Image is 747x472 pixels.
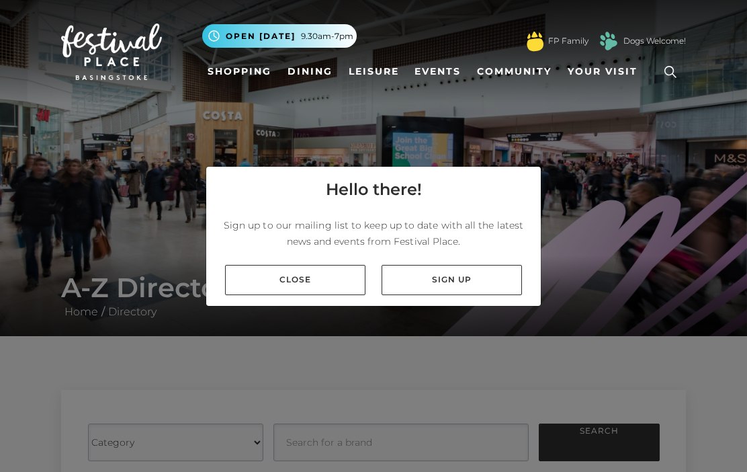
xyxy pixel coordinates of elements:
a: Close [225,265,365,295]
a: Your Visit [562,59,650,84]
p: Sign up to our mailing list to keep up to date with all the latest news and events from Festival ... [217,217,530,249]
img: Festival Place Logo [61,24,162,80]
span: 9.30am-7pm [301,30,353,42]
a: Sign up [382,265,522,295]
a: Leisure [343,59,404,84]
a: Dining [282,59,338,84]
a: Community [472,59,557,84]
h4: Hello there! [326,178,422,202]
span: Your Visit [568,65,638,79]
a: Shopping [202,59,277,84]
span: Open [DATE] [226,30,296,42]
a: FP Family [548,35,588,47]
button: Open [DATE] 9.30am-7pm [202,24,357,48]
a: Events [409,59,466,84]
a: Dogs Welcome! [623,35,686,47]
